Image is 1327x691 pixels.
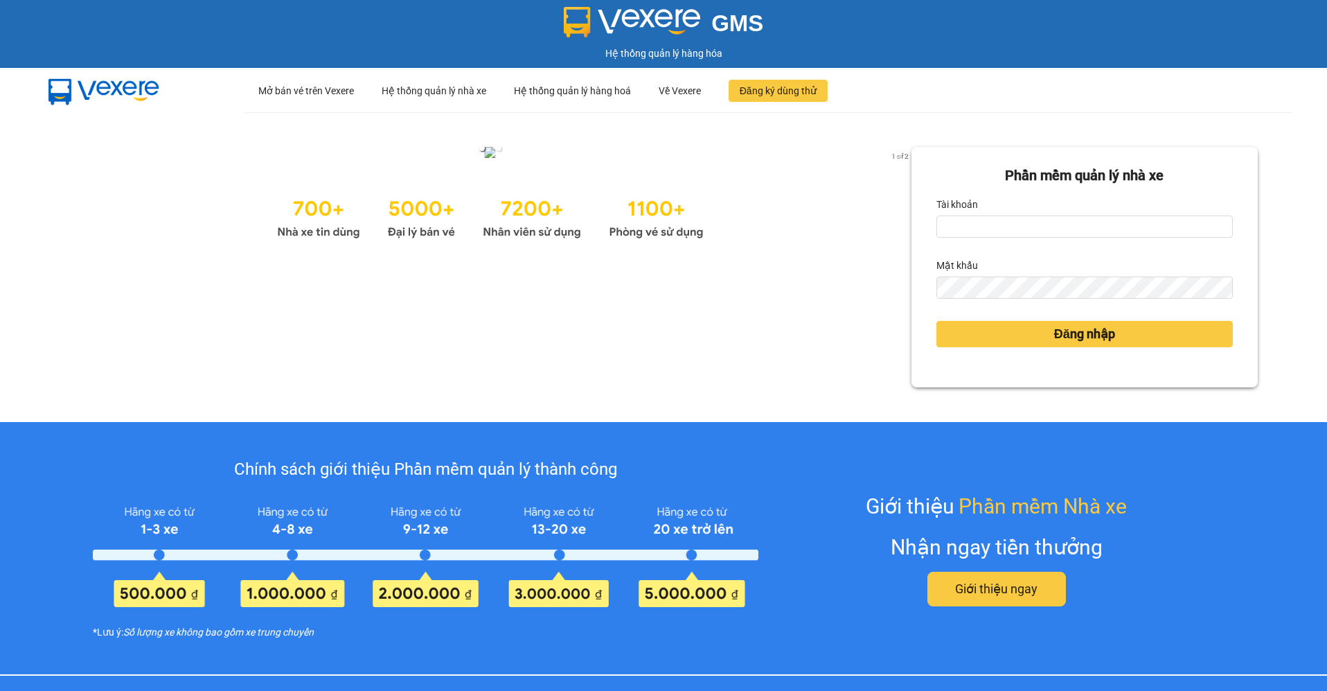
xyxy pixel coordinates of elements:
div: *Lưu ý: [93,624,758,640]
div: Phần mềm quản lý nhà xe [936,165,1234,186]
span: Đăng nhập [1054,324,1115,344]
div: Về Vexere [659,69,701,113]
input: Mật khẩu [936,277,1234,299]
button: Giới thiệu ngay [927,572,1066,606]
div: Mở bán vé trên Vexere [258,69,354,113]
div: Giới thiệu [866,490,1127,523]
img: mbUUG5Q.png [35,68,173,114]
div: Hệ thống quản lý hàng hoá [514,69,631,113]
img: logo 2 [564,7,701,37]
label: Tài khoản [936,193,978,216]
button: previous slide / item [69,147,89,162]
div: Nhận ngay tiền thưởng [891,531,1103,563]
li: slide item 1 [479,146,485,151]
p: 1 of 2 [887,147,911,165]
img: policy-intruduce-detail.png [93,500,758,607]
a: GMS [564,21,764,32]
label: Mật khẩu [936,254,978,277]
i: Số lượng xe không bao gồm xe trung chuyển [123,624,314,640]
button: Đăng nhập [936,321,1234,347]
img: Statistics.png [277,190,704,243]
div: Chính sách giới thiệu Phần mềm quản lý thành công [93,457,758,483]
button: Đăng ký dùng thử [729,80,828,102]
span: Giới thiệu ngay [955,579,1037,599]
span: Đăng ký dùng thử [740,83,817,98]
input: Tài khoản [936,216,1234,238]
div: Hệ thống quản lý nhà xe [382,69,486,113]
button: next slide / item [892,147,911,162]
li: slide item 2 [496,146,501,151]
div: Hệ thống quản lý hàng hóa [3,46,1324,61]
span: GMS [711,10,763,36]
span: Phần mềm Nhà xe [959,490,1127,523]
